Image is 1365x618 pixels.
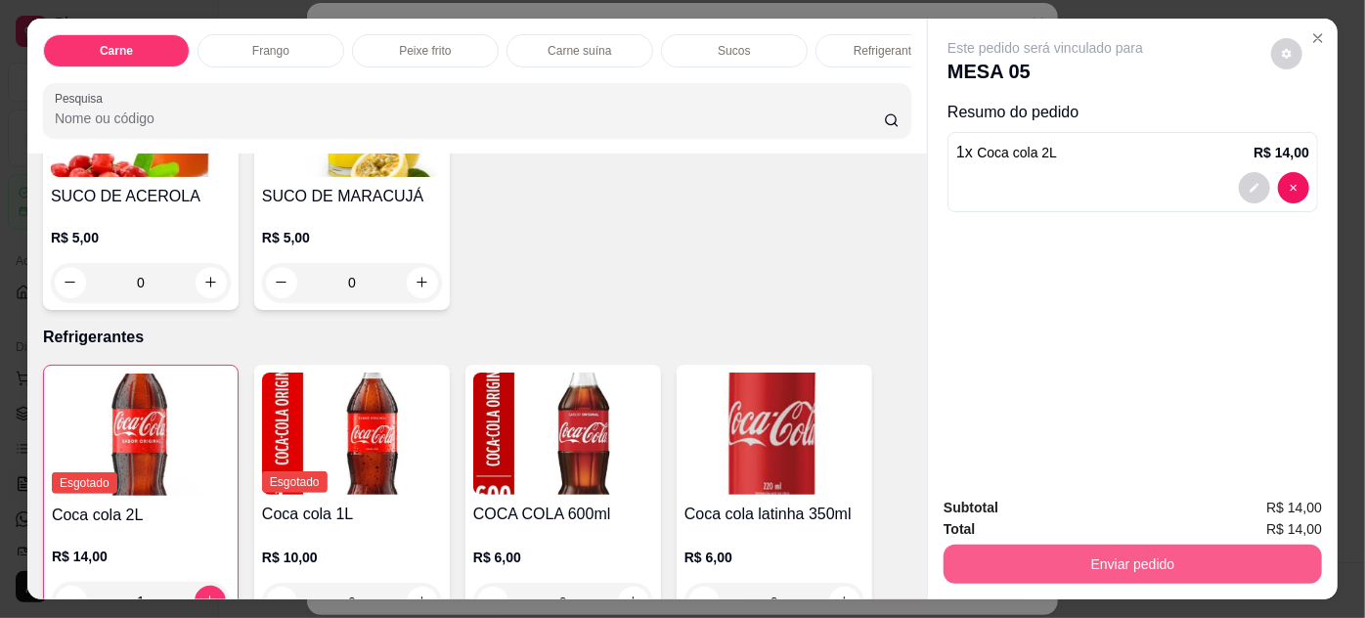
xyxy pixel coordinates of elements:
[52,504,230,527] h4: Coca cola 2L
[407,587,438,618] button: increase-product-quantity
[1239,172,1270,203] button: decrease-product-quantity
[944,545,1322,584] button: Enviar pedido
[55,90,110,107] label: Pesquisa
[947,38,1143,58] p: Este pedido será vinculado para
[956,141,1057,164] p: 1 x
[262,548,442,567] p: R$ 10,00
[52,547,230,566] p: R$ 14,00
[1278,172,1309,203] button: decrease-product-quantity
[977,145,1057,160] span: Coca cola 2L
[1271,38,1302,69] button: decrease-product-quantity
[684,373,864,495] img: product-image
[688,587,720,618] button: decrease-product-quantity
[262,503,442,526] h4: Coca cola 1L
[55,109,884,128] input: Pesquisa
[252,43,289,59] p: Frango
[829,587,860,618] button: increase-product-quantity
[944,521,975,537] strong: Total
[52,472,117,494] span: Esgotado
[947,58,1143,85] p: MESA 05
[548,43,611,59] p: Carne suína
[100,43,133,59] p: Carne
[1266,518,1322,540] span: R$ 14,00
[262,185,442,208] h4: SUCO DE MARACUJÁ
[684,548,864,567] p: R$ 6,00
[1266,497,1322,518] span: R$ 14,00
[51,228,231,247] p: R$ 5,00
[473,548,653,567] p: R$ 6,00
[262,228,442,247] p: R$ 5,00
[1254,143,1309,162] p: R$ 14,00
[473,373,653,495] img: product-image
[684,503,864,526] h4: Coca cola latinha 350ml
[195,586,226,617] button: increase-product-quantity
[51,185,231,208] h4: SUCO DE ACEROLA
[266,587,297,618] button: decrease-product-quantity
[947,101,1318,124] p: Resumo do pedido
[399,43,451,59] p: Peixe frito
[262,471,328,493] span: Esgotado
[473,503,653,526] h4: COCA COLA 600ml
[52,374,230,496] img: product-image
[944,500,998,515] strong: Subtotal
[56,586,87,617] button: decrease-product-quantity
[1302,22,1334,54] button: Close
[43,326,911,349] p: Refrigerantes
[262,373,442,495] img: product-image
[718,43,750,59] p: Sucos
[854,43,924,59] p: Refrigerantes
